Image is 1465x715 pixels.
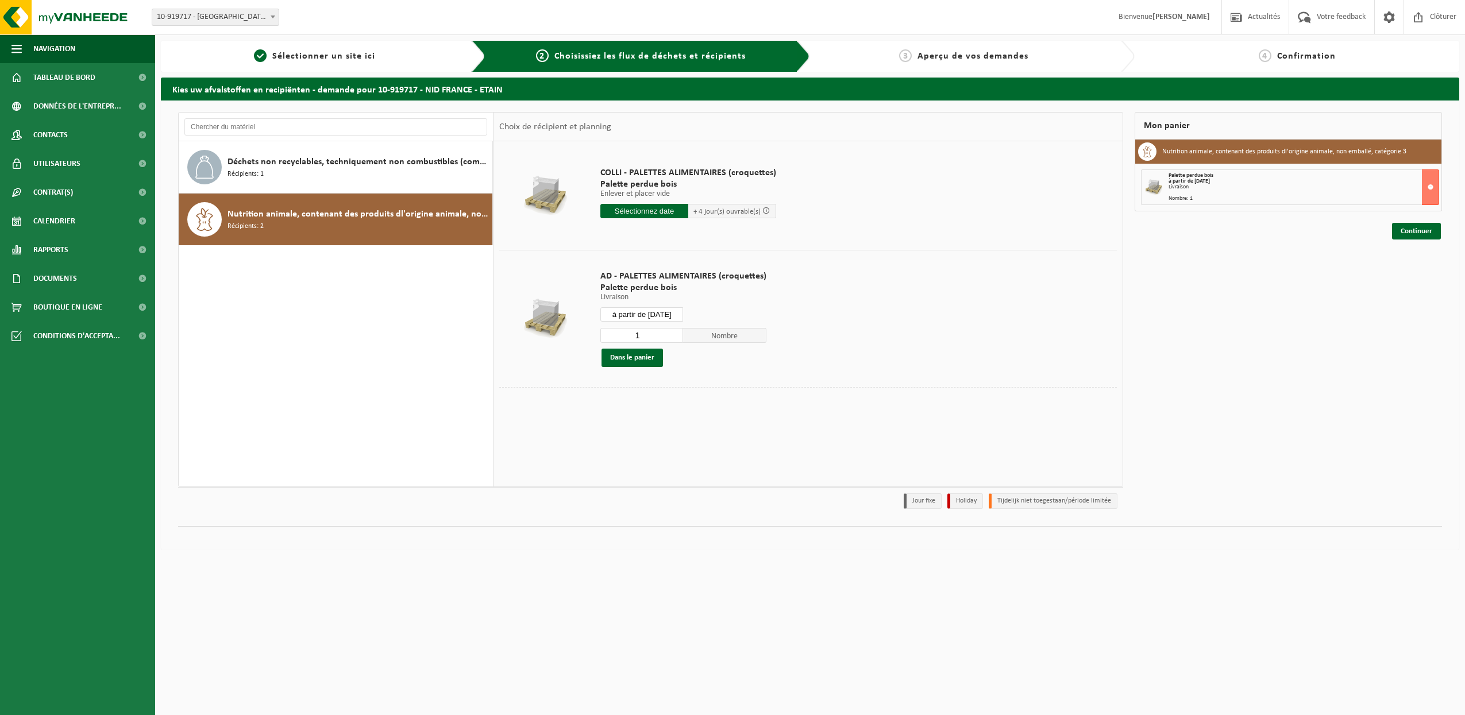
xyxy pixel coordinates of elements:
span: Nutrition animale, contenant des produits dl'origine animale, non emballé, catégorie 3 [228,207,489,221]
li: Holiday [947,493,983,509]
span: Conditions d'accepta... [33,322,120,350]
a: 1Sélectionner un site ici [167,49,462,63]
span: AD - PALETTES ALIMENTAIRES (croquettes) [600,270,766,282]
span: 10-919717 - NID FRANCE - ETAIN [152,9,279,26]
span: Contrat(s) [33,178,73,207]
span: Aperçu de vos demandes [917,52,1028,61]
button: Nutrition animale, contenant des produits dl'origine animale, non emballé, catégorie 3 Récipients: 2 [179,194,493,245]
span: Rapports [33,235,68,264]
span: 1 [254,49,267,62]
span: Récipients: 1 [228,169,264,180]
span: Documents [33,264,77,293]
span: Choisissiez les flux de déchets et récipients [554,52,746,61]
p: Enlever et placer vide [600,190,776,198]
span: Utilisateurs [33,149,80,178]
strong: [PERSON_NAME] [1152,13,1210,21]
span: 2 [536,49,549,62]
li: Tijdelijk niet toegestaan/période limitée [989,493,1117,509]
input: Sélectionnez date [600,204,688,218]
button: Dans le panier [602,349,663,367]
span: Boutique en ligne [33,293,102,322]
span: 3 [899,49,912,62]
span: Confirmation [1277,52,1336,61]
span: Tableau de bord [33,63,95,92]
span: Navigation [33,34,75,63]
div: Choix de récipient et planning [494,113,617,141]
div: Livraison [1169,184,1439,190]
span: Palette perdue bois [600,179,776,190]
span: Données de l'entrepr... [33,92,121,121]
li: Jour fixe [904,493,942,509]
span: Nombre [683,328,766,343]
span: Palette perdue bois [1169,172,1213,179]
button: Déchets non recyclables, techniquement non combustibles (combustibles) Récipients: 1 [179,141,493,194]
span: Déchets non recyclables, techniquement non combustibles (combustibles) [228,155,489,169]
p: Livraison [600,293,766,302]
div: Nombre: 1 [1169,196,1439,202]
span: 10-919717 - NID FRANCE - ETAIN [152,9,279,25]
h2: Kies uw afvalstoffen en recipiënten - demande pour 10-919717 - NID FRANCE - ETAIN [161,78,1459,100]
span: + 4 jour(s) ouvrable(s) [693,208,761,215]
span: Contacts [33,121,68,149]
div: Mon panier [1135,112,1442,140]
span: Sélectionner un site ici [272,52,375,61]
span: Palette perdue bois [600,282,766,293]
span: Calendrier [33,207,75,235]
input: Sélectionnez date [600,307,684,322]
span: Récipients: 2 [228,221,264,232]
a: Continuer [1392,223,1441,239]
span: 4 [1259,49,1271,62]
span: COLLI - PALETTES ALIMENTAIRES (croquettes) [600,167,776,179]
h3: Nutrition animale, contenant des produits dl'origine animale, non emballé, catégorie 3 [1162,142,1406,161]
strong: à partir de [DATE] [1169,178,1210,184]
input: Chercher du matériel [184,118,487,136]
